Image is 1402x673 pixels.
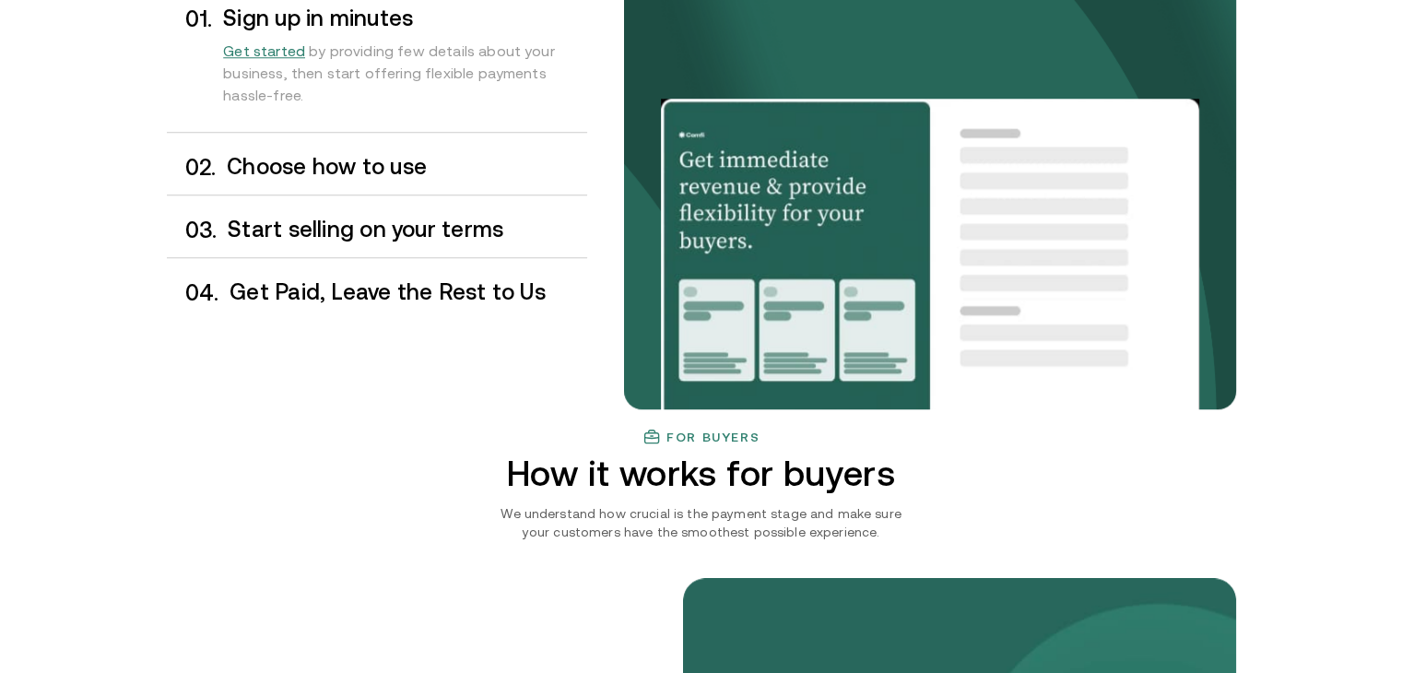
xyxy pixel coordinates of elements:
div: 0 4 . [167,280,219,305]
p: We understand how crucial is the payment stage and make sure your customers have the smoothest po... [492,504,911,541]
img: Your payments collected on time. [661,99,1199,409]
div: 0 1 . [167,6,213,124]
h2: How it works for buyers [432,454,970,493]
a: Get started [223,42,309,59]
div: 0 2 . [167,155,217,180]
h3: For buyers [666,430,760,444]
h3: Choose how to use [227,155,586,179]
div: by providing few details about your business, then start offering flexible payments hassle-free. [223,30,586,124]
img: finance [642,428,661,446]
span: Get started [223,42,305,59]
h3: Sign up in minutes [223,6,586,30]
h3: Start selling on your terms [228,218,586,242]
div: 0 3 . [167,218,218,242]
h3: Get Paid, Leave the Rest to Us [230,280,586,304]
